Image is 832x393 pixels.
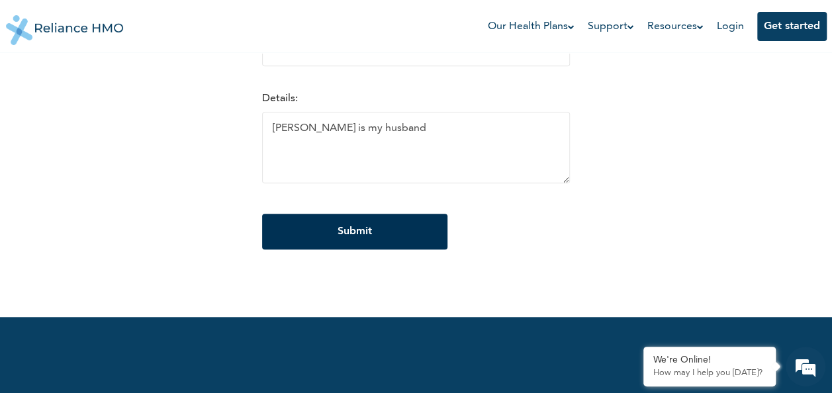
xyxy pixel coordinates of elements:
div: Chat with us now [69,74,222,91]
div: Minimize live chat window [217,7,249,38]
input: Submit [262,214,447,249]
div: We're Online! [653,355,766,366]
a: Our Health Plans [488,19,575,34]
img: Reliance HMO's Logo [6,5,124,45]
label: Details: [262,93,298,104]
div: FAQs [130,326,253,367]
a: Resources [647,19,704,34]
a: Login [717,21,744,32]
textarea: Type your message and hit 'Enter' [7,279,252,326]
span: Conversation [7,349,130,358]
p: How may I help you today? [653,368,766,378]
span: We're online! [77,126,183,259]
img: d_794563401_company_1708531726252_794563401 [24,66,54,99]
a: Support [588,19,634,34]
button: Get started [757,12,827,41]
